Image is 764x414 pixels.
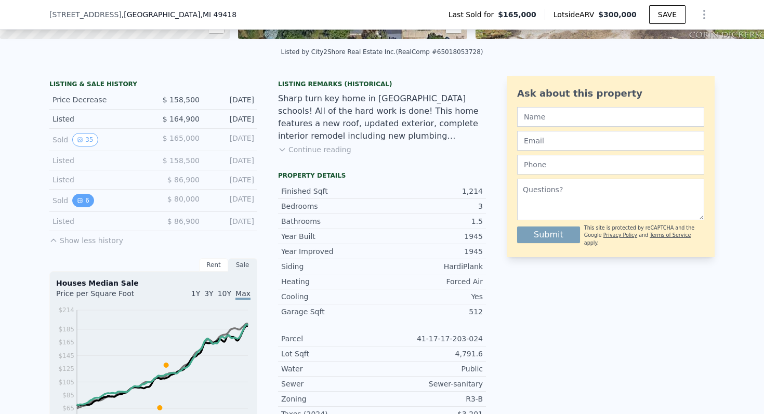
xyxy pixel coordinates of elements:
[122,9,236,20] span: , [GEOGRAPHIC_DATA]
[598,10,637,19] span: $300,000
[281,291,382,302] div: Cooling
[382,349,483,359] div: 4,791.6
[517,226,580,243] button: Submit
[52,194,145,207] div: Sold
[52,114,145,124] div: Listed
[281,261,382,272] div: Siding
[382,201,483,211] div: 3
[56,288,153,305] div: Price per Square Foot
[281,276,382,287] div: Heating
[163,96,200,104] span: $ 158,500
[382,276,483,287] div: Forced Air
[218,289,231,298] span: 10Y
[278,171,486,180] div: Property details
[52,95,145,105] div: Price Decrease
[72,194,94,207] button: View historical data
[382,394,483,404] div: R3-B
[199,258,228,272] div: Rent
[584,224,704,247] div: This site is protected by reCAPTCHA and the Google and apply.
[554,9,598,20] span: Lotside ARV
[58,339,74,346] tspan: $165
[517,131,704,151] input: Email
[382,216,483,226] div: 1.5
[517,155,704,175] input: Phone
[191,289,200,298] span: 1Y
[278,144,351,155] button: Continue reading
[235,289,251,300] span: Max
[382,333,483,344] div: 41-17-17-203-024
[278,80,486,88] div: Listing Remarks (Historical)
[281,48,483,56] div: Listed by City2Shore Real Estate Inc. (RealComp #65018053728)
[58,306,74,314] tspan: $214
[200,10,236,19] span: , MI 49418
[281,246,382,257] div: Year Improved
[49,80,257,90] div: LISTING & SALE HISTORY
[58,352,74,359] tspan: $145
[498,9,536,20] span: $165,000
[58,379,74,386] tspan: $105
[603,232,637,238] a: Privacy Policy
[382,379,483,389] div: Sewer-sanitary
[208,175,254,185] div: [DATE]
[382,186,483,196] div: 1,214
[517,107,704,127] input: Name
[52,175,145,185] div: Listed
[58,326,74,333] tspan: $185
[382,246,483,257] div: 1945
[281,231,382,242] div: Year Built
[382,231,483,242] div: 1945
[208,194,254,207] div: [DATE]
[208,95,254,105] div: [DATE]
[281,201,382,211] div: Bedrooms
[208,155,254,166] div: [DATE]
[694,4,715,25] button: Show Options
[163,156,200,165] span: $ 158,500
[382,364,483,374] div: Public
[72,133,98,146] button: View historical data
[278,92,486,142] div: Sharp turn key home in [GEOGRAPHIC_DATA] schools! All of the hard work is done! This home feature...
[167,176,200,184] span: $ 86,900
[281,364,382,374] div: Water
[382,261,483,272] div: HardiPlank
[650,232,691,238] a: Terms of Service
[52,133,145,146] div: Sold
[58,365,74,372] tspan: $125
[382,306,483,317] div: 512
[382,291,483,302] div: Yes
[204,289,213,298] span: 3Y
[208,114,254,124] div: [DATE]
[167,217,200,225] span: $ 86,900
[281,349,382,359] div: Lot Sqft
[281,216,382,226] div: Bathrooms
[281,186,382,196] div: Finished Sqft
[281,394,382,404] div: Zoning
[49,231,123,246] button: Show less history
[62,392,74,399] tspan: $85
[649,5,686,24] button: SAVE
[49,9,122,20] span: [STREET_ADDRESS]
[163,115,200,123] span: $ 164,900
[52,216,145,226] div: Listed
[52,155,145,166] div: Listed
[208,133,254,146] div: [DATE]
[208,216,254,226] div: [DATE]
[449,9,498,20] span: Last Sold for
[62,405,74,412] tspan: $65
[228,258,257,272] div: Sale
[163,134,200,142] span: $ 165,000
[56,278,251,288] div: Houses Median Sale
[281,333,382,344] div: Parcel
[281,379,382,389] div: Sewer
[517,86,704,101] div: Ask about this property
[281,306,382,317] div: Garage Sqft
[167,195,200,203] span: $ 80,000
